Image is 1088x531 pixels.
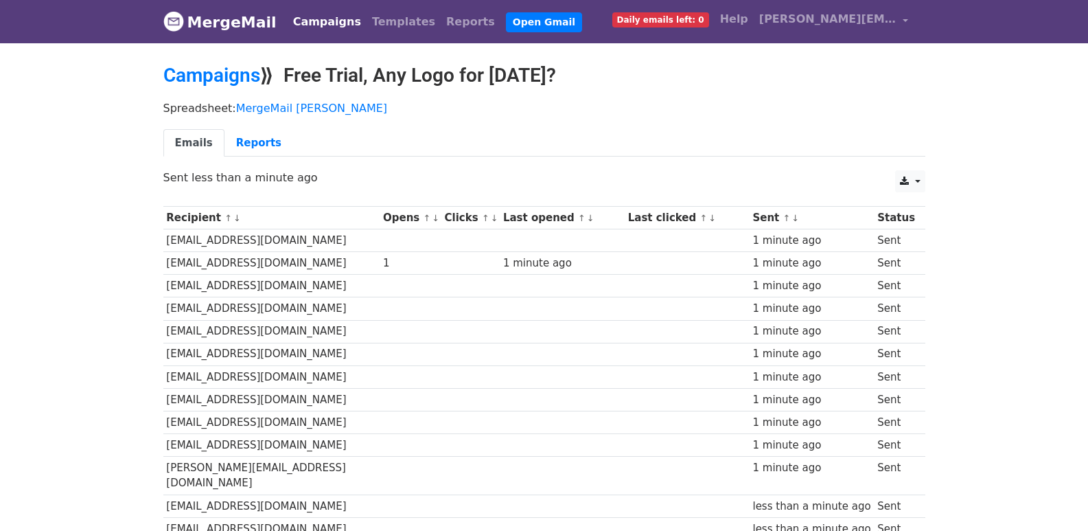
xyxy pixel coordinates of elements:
[503,256,621,271] div: 1 minute ago
[236,102,387,115] a: MergeMail [PERSON_NAME]
[163,297,380,320] td: [EMAIL_ADDRESS][DOMAIN_NAME]
[783,213,791,223] a: ↑
[625,207,750,229] th: Last clicked
[441,207,500,229] th: Clicks
[752,278,870,294] div: 1 minute ago
[752,392,870,408] div: 1 minute ago
[163,11,184,32] img: MergeMail logo
[482,213,489,223] a: ↑
[708,213,716,223] a: ↓
[500,207,625,229] th: Last opened
[380,207,441,229] th: Opens
[752,233,870,249] div: 1 minute ago
[163,229,380,252] td: [EMAIL_ADDRESS][DOMAIN_NAME]
[874,457,918,495] td: Sent
[759,11,896,27] span: [PERSON_NAME][EMAIL_ADDRESS][DOMAIN_NAME]
[874,275,918,297] td: Sent
[224,213,232,223] a: ↑
[163,101,925,115] p: Spreadsheet:
[163,320,380,343] td: [EMAIL_ADDRESS][DOMAIN_NAME]
[383,256,438,271] div: 1
[874,495,918,517] td: Sent
[612,12,709,27] span: Daily emails left: 0
[874,411,918,433] td: Sent
[432,213,439,223] a: ↓
[791,213,799,223] a: ↓
[607,5,715,33] a: Daily emails left: 0
[163,434,380,457] td: [EMAIL_ADDRESS][DOMAIN_NAME]
[874,207,918,229] th: Status
[752,324,870,339] div: 1 minute ago
[163,457,380,495] td: [PERSON_NAME][EMAIL_ADDRESS][DOMAIN_NAME]
[874,229,918,252] td: Sent
[424,213,431,223] a: ↑
[163,275,380,297] td: [EMAIL_ADDRESS][DOMAIN_NAME]
[163,170,925,185] p: Sent less than a minute ago
[506,12,582,32] a: Open Gmail
[163,365,380,388] td: [EMAIL_ADDRESS][DOMAIN_NAME]
[874,388,918,411] td: Sent
[750,207,875,229] th: Sent
[163,388,380,411] td: [EMAIL_ADDRESS][DOMAIN_NAME]
[754,5,914,38] a: [PERSON_NAME][EMAIL_ADDRESS][DOMAIN_NAME]
[163,252,380,275] td: [EMAIL_ADDRESS][DOMAIN_NAME]
[874,365,918,388] td: Sent
[441,8,500,36] a: Reports
[224,129,293,157] a: Reports
[752,499,870,515] div: less than a minute ago
[874,320,918,343] td: Sent
[163,495,380,517] td: [EMAIL_ADDRESS][DOMAIN_NAME]
[874,297,918,320] td: Sent
[874,343,918,365] td: Sent
[163,207,380,229] th: Recipient
[163,129,224,157] a: Emails
[874,252,918,275] td: Sent
[163,64,260,87] a: Campaigns
[715,5,754,33] a: Help
[752,460,870,476] div: 1 minute ago
[578,213,586,223] a: ↑
[752,346,870,362] div: 1 minute ago
[233,213,241,223] a: ↓
[163,411,380,433] td: [EMAIL_ADDRESS][DOMAIN_NAME]
[874,434,918,457] td: Sent
[163,8,277,36] a: MergeMail
[752,438,870,453] div: 1 minute ago
[288,8,367,36] a: Campaigns
[752,301,870,317] div: 1 minute ago
[752,370,870,385] div: 1 minute ago
[367,8,441,36] a: Templates
[700,213,708,223] a: ↑
[163,343,380,365] td: [EMAIL_ADDRESS][DOMAIN_NAME]
[587,213,594,223] a: ↓
[163,64,925,87] h2: ⟫ Free Trial, Any Logo for [DATE]?
[752,256,870,271] div: 1 minute ago
[491,213,498,223] a: ↓
[752,415,870,431] div: 1 minute ago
